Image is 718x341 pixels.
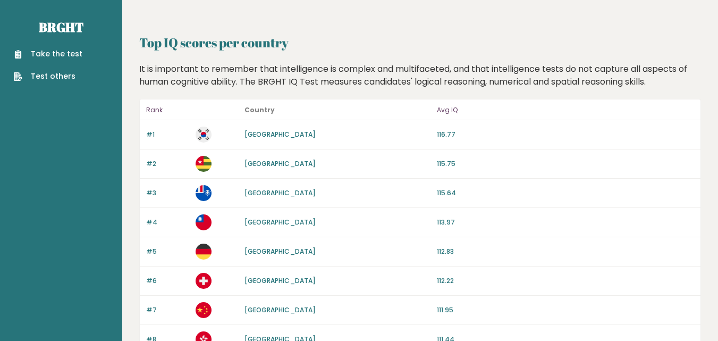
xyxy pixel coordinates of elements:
[14,71,82,82] a: Test others
[437,218,694,227] p: 113.97
[244,188,316,197] a: [GEOGRAPHIC_DATA]
[196,156,212,172] img: tg.svg
[146,159,189,169] p: #2
[244,305,316,314] a: [GEOGRAPHIC_DATA]
[14,48,82,60] a: Take the test
[437,188,694,198] p: 115.64
[437,305,694,315] p: 111.95
[437,130,694,139] p: 116.77
[196,244,212,260] img: de.svg
[136,63,705,88] div: It is important to remember that intelligence is complex and multifaceted, and that intelligence ...
[437,276,694,286] p: 112.22
[146,305,189,315] p: #7
[139,33,701,52] h2: Top IQ scores per country
[437,159,694,169] p: 115.75
[146,218,189,227] p: #4
[146,247,189,256] p: #5
[39,19,83,36] a: Brght
[244,276,316,285] a: [GEOGRAPHIC_DATA]
[244,105,275,114] b: Country
[146,276,189,286] p: #6
[146,104,189,117] p: Rank
[244,218,316,227] a: [GEOGRAPHIC_DATA]
[437,247,694,256] p: 112.83
[437,104,694,117] p: Avg IQ
[196,273,212,289] img: ch.svg
[244,247,316,256] a: [GEOGRAPHIC_DATA]
[146,130,189,139] p: #1
[196,127,212,143] img: kr.svg
[196,185,212,201] img: tf.svg
[244,159,316,168] a: [GEOGRAPHIC_DATA]
[244,130,316,139] a: [GEOGRAPHIC_DATA]
[196,302,212,318] img: cn.svg
[196,214,212,230] img: tw.svg
[146,188,189,198] p: #3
